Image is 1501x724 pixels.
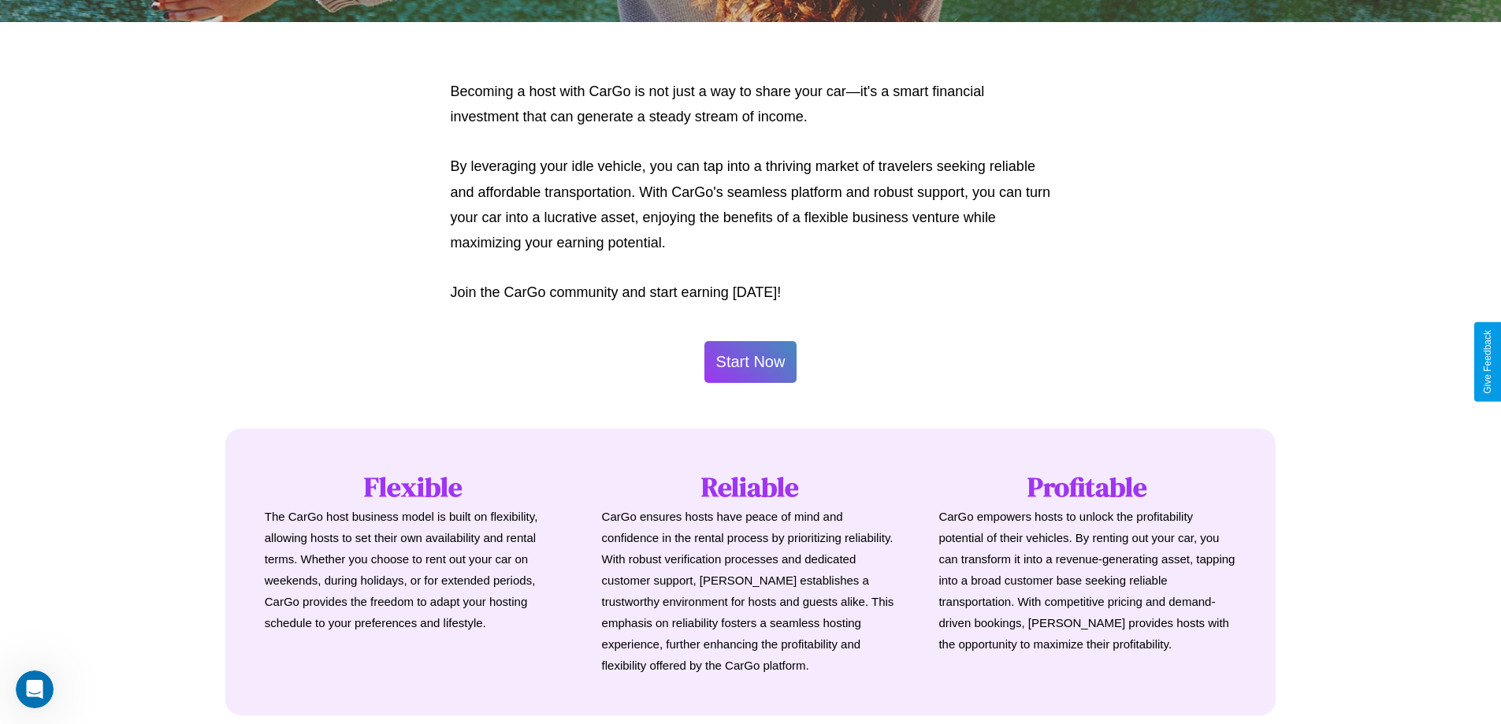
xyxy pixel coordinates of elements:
p: By leveraging your idle vehicle, you can tap into a thriving market of travelers seeking reliable... [451,154,1051,256]
h1: Flexible [265,468,563,506]
button: Start Now [704,341,797,383]
p: Becoming a host with CarGo is not just a way to share your car—it's a smart financial investment ... [451,79,1051,130]
h1: Profitable [938,468,1236,506]
h1: Reliable [602,468,900,506]
div: Give Feedback [1482,330,1493,394]
iframe: Intercom live chat [16,670,54,708]
p: CarGo ensures hosts have peace of mind and confidence in the rental process by prioritizing relia... [602,506,900,676]
p: The CarGo host business model is built on flexibility, allowing hosts to set their own availabili... [265,506,563,633]
p: Join the CarGo community and start earning [DATE]! [451,280,1051,305]
p: CarGo empowers hosts to unlock the profitability potential of their vehicles. By renting out your... [938,506,1236,655]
